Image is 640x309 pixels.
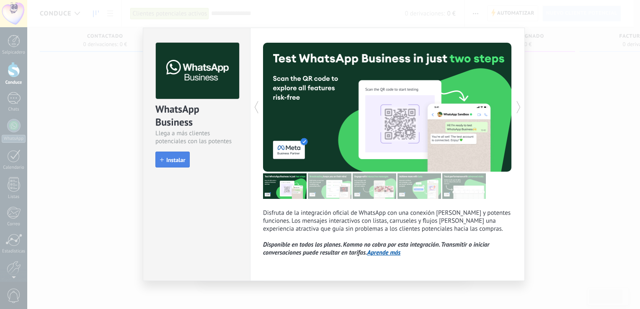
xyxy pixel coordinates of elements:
[353,173,396,199] img: tour_image_6b5bee784155b0e26d0e058db9499733.png
[263,209,512,257] p: Disfruta de la integración oficial de WhatsApp con una conexión [PERSON_NAME] y potentes funcione...
[397,173,441,199] img: tour_image_8adaa4405412f818fdd31a128ea7bfdb.png
[263,173,307,199] img: tour_image_24a60f2de5b7f716b00b2508d23a5f71.png
[308,173,351,199] img: tour_image_ba1a9dba37f3416c4982efb0d2f1f8f9.png
[155,103,238,129] div: WhatsApp Business
[155,152,190,167] button: Instalar
[263,241,489,257] i: Disponible en todos los planes. Kommo no cobra por esta integración. Transmitir o iniciar convers...
[156,43,239,99] img: logo_main.png
[442,173,486,199] img: tour_image_7cdf1e24cac3d52841d4c909d6b5c66e.png
[155,129,238,145] div: Llega a más clientes potenciales con las potentes herramientas de WhatsApp
[367,249,401,257] a: Aprende más
[166,157,185,163] span: Instalar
